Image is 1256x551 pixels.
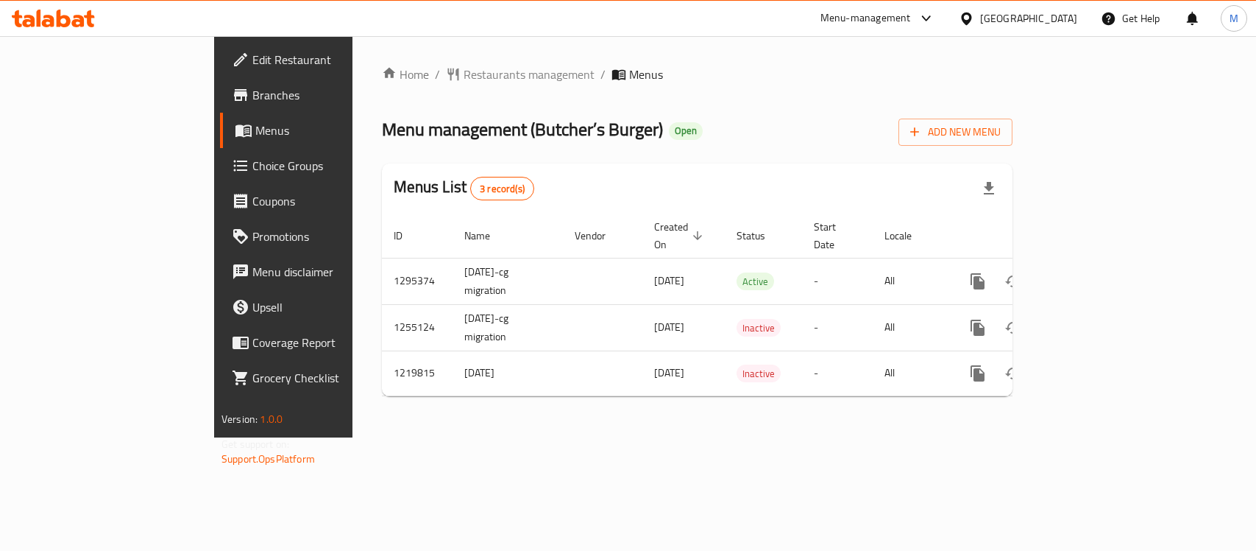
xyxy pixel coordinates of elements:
[252,369,412,387] span: Grocery Checklist
[464,66,595,83] span: Restaurants management
[669,122,703,140] div: Open
[669,124,703,137] span: Open
[220,148,424,183] a: Choice Groups
[873,258,948,304] td: All
[575,227,625,245] span: Vendor
[873,351,948,396] td: All
[996,310,1031,345] button: Change Status
[453,351,563,396] td: [DATE]
[814,218,855,253] span: Start Date
[971,171,1007,206] div: Export file
[737,273,774,290] span: Active
[221,435,289,454] span: Get support on:
[221,410,258,429] span: Version:
[252,298,412,316] span: Upsell
[220,219,424,254] a: Promotions
[654,363,684,382] span: [DATE]
[737,227,784,245] span: Status
[221,449,315,468] a: Support.OpsPlatform
[220,325,424,360] a: Coverage Report
[252,263,412,281] span: Menu disclaimer
[996,356,1031,391] button: Change Status
[394,227,422,245] span: ID
[446,66,595,83] a: Restaurants management
[820,10,911,27] div: Menu-management
[220,289,424,325] a: Upsell
[220,254,424,289] a: Menu disclaimer
[654,271,684,290] span: [DATE]
[737,365,781,382] div: Inactive
[464,227,509,245] span: Name
[654,317,684,337] span: [DATE]
[960,310,996,345] button: more
[382,66,1012,83] nav: breadcrumb
[252,157,412,175] span: Choice Groups
[737,365,781,382] span: Inactive
[453,304,563,351] td: [DATE]-cg migration
[960,356,996,391] button: more
[1230,10,1238,27] span: M
[252,334,412,351] span: Coverage Report
[898,119,1012,146] button: Add New Menu
[996,264,1031,299] button: Change Status
[220,42,424,77] a: Edit Restaurant
[802,351,873,396] td: -
[252,51,412,69] span: Edit Restaurant
[394,176,534,200] h2: Menus List
[802,304,873,351] td: -
[220,183,424,219] a: Coupons
[435,66,440,83] li: /
[382,113,663,146] span: Menu management ( Butcher’s Burger )
[910,123,1001,141] span: Add New Menu
[220,113,424,148] a: Menus
[737,273,774,290] div: Active
[600,66,606,83] li: /
[980,10,1077,27] div: [GEOGRAPHIC_DATA]
[255,122,412,139] span: Menus
[629,66,663,83] span: Menus
[252,192,412,210] span: Coupons
[873,304,948,351] td: All
[884,227,931,245] span: Locale
[260,410,283,429] span: 1.0.0
[802,258,873,304] td: -
[471,182,533,196] span: 3 record(s)
[960,264,996,299] button: more
[382,214,1113,396] table: enhanced table
[453,258,563,304] td: [DATE]-cg migration
[737,320,781,337] span: Inactive
[252,228,412,245] span: Promotions
[220,360,424,396] a: Grocery Checklist
[220,77,424,113] a: Branches
[470,177,534,200] div: Total records count
[252,86,412,104] span: Branches
[654,218,707,253] span: Created On
[948,214,1113,259] th: Actions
